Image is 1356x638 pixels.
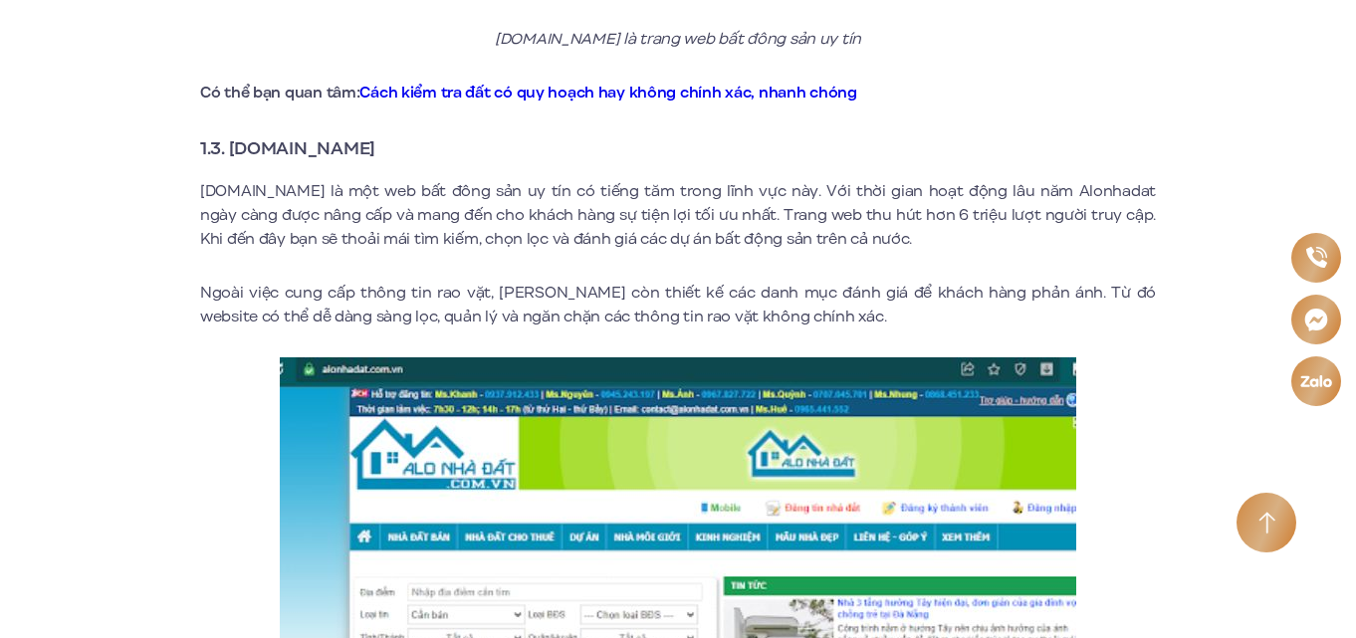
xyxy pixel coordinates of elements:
[1304,308,1328,331] img: Messenger icon
[1305,247,1326,268] img: Phone icon
[200,82,857,104] strong: Có thể bạn quan tâm:
[200,135,375,161] strong: 1.3. [DOMAIN_NAME]
[200,179,1156,251] p: [DOMAIN_NAME] là một web bất đông sản uy tín có tiếng tăm trong lĩnh vực này. Với thời gian hoạt ...
[200,281,1156,328] p: Ngoài việc cung cấp thông tin rao vặt, [PERSON_NAME] còn thiết kế các danh mục đánh giá để khách ...
[1258,512,1275,534] img: Arrow icon
[359,82,856,104] a: Cách kiểm tra đất có quy hoạch hay không chính xác, nhanh chóng
[1299,375,1332,387] img: Zalo icon
[495,28,861,50] em: [DOMAIN_NAME] là trang web bất đông sản uy tín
